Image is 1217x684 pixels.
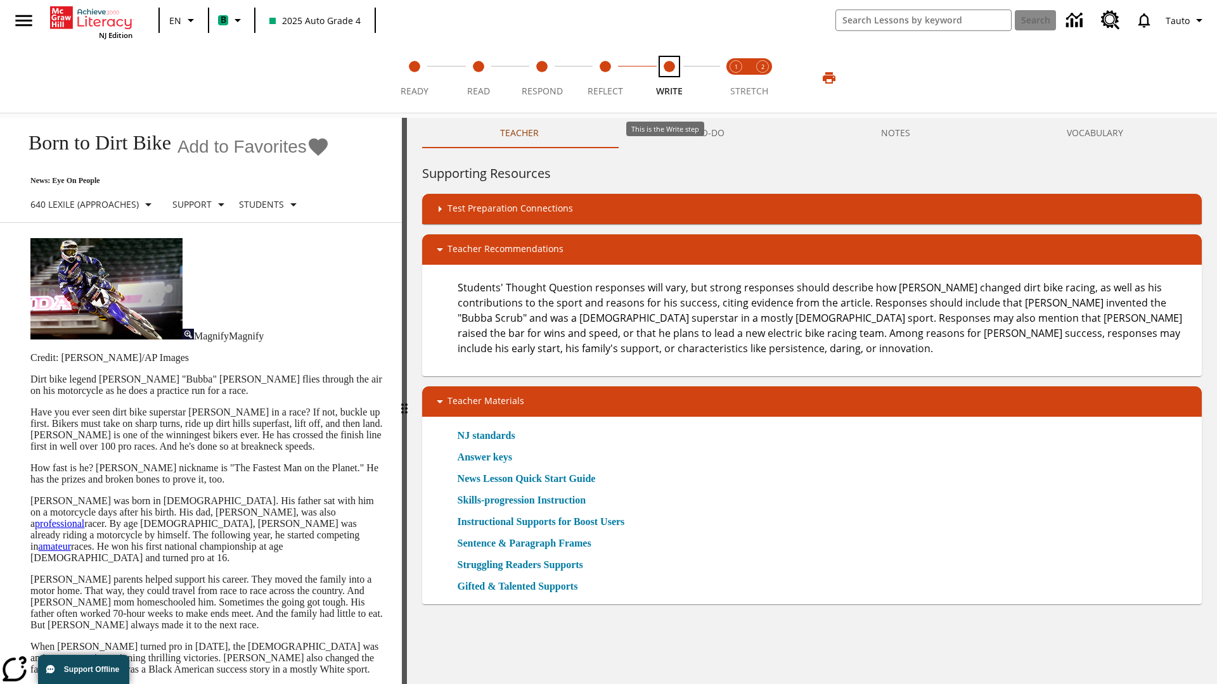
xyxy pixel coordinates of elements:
button: Add to Favorites - Born to Dirt Bike [177,136,330,158]
a: Gifted & Talented Supports [458,579,586,594]
span: NJ Edition [99,30,132,40]
button: Support Offline [38,655,129,684]
span: Reflect [588,85,623,97]
span: Write [656,85,683,97]
a: Answer keys, Will open in new browser window or tab [458,450,512,465]
p: Students' Thought Question responses will vary, but strong responses should describe how [PERSON_... [458,280,1192,356]
button: NOTES [802,118,988,148]
button: Respond step 3 of 5 [505,43,579,113]
p: Have you ever seen dirt bike superstar [PERSON_NAME] in a race? If not, buckle up first. Bikers m... [30,407,387,452]
button: Ready step 1 of 5 [378,43,451,113]
a: Resource Center, Will open in new tab [1093,3,1128,37]
input: search field [836,10,1011,30]
a: Skills-progression Instruction, Will open in new browser window or tab [458,493,586,508]
button: Language: EN, Select a language [164,9,204,32]
span: Support Offline [64,665,119,674]
p: Test Preparation Connections [448,201,573,217]
button: Select Student [234,193,306,216]
div: Teacher Materials [422,386,1202,417]
p: News: Eye On People [15,176,330,186]
a: professional [35,518,84,529]
span: Respond [522,85,563,97]
a: Notifications [1128,4,1161,37]
p: [PERSON_NAME] parents helped support his career. They moved the family into a motor home. That wa... [30,574,387,631]
a: sensation [70,652,108,663]
a: Sentence & Paragraph Frames, Will open in new browser window or tab [458,536,591,551]
button: TO-DO [617,118,802,148]
img: Magnify [183,329,194,339]
div: This is the Write step [626,122,704,136]
p: Support [172,198,212,211]
a: News Lesson Quick Start Guide, Will open in new browser window or tab [458,471,596,486]
img: Motocross racer James Stewart flies through the air on his dirt bike. [30,238,183,339]
button: Select Lexile, 640 Lexile (Approaches) [25,193,161,216]
button: Write step 5 of 5 [633,43,706,113]
p: How fast is he? [PERSON_NAME] nickname is "The Fastest Man on the Planet." He has the prizes and ... [30,462,387,485]
span: STRETCH [730,85,768,97]
span: B [221,12,226,28]
p: When [PERSON_NAME] turned pro in [DATE], the [DEMOGRAPHIC_DATA] was an instant , winning thrillin... [30,641,387,675]
div: Teacher Recommendations [422,234,1202,265]
button: Reflect step 4 of 5 [569,43,642,113]
div: Press Enter or Spacebar and then press right and left arrow keys to move the slider [402,118,407,684]
p: Students [239,198,284,211]
p: Teacher Materials [448,394,524,409]
p: Credit: [PERSON_NAME]/AP Images [30,352,387,364]
span: Read [467,85,490,97]
p: 640 Lexile (Approaches) [30,198,139,211]
p: Teacher Recommendations [448,242,563,257]
a: Instructional Supports for Boost Users, Will open in new browser window or tab [458,514,625,529]
span: Tauto [1166,14,1190,27]
div: activity [407,118,1217,684]
span: Magnify [194,331,229,341]
a: amateur [38,541,71,552]
button: Print [809,66,849,89]
a: NJ standards [458,428,523,443]
h6: Supporting Resources [422,163,1202,184]
div: Home [50,4,132,40]
button: Profile/Settings [1161,9,1212,32]
p: Dirt bike legend [PERSON_NAME] "Bubba" [PERSON_NAME] flies through the air on his motorcycle as h... [30,374,387,396]
button: Read step 2 of 5 [441,43,515,113]
button: VOCABULARY [989,118,1202,148]
span: Magnify [229,331,264,341]
button: Open side menu [5,2,42,39]
span: 2025 Auto Grade 4 [269,14,361,27]
text: 1 [735,63,738,71]
text: 2 [761,63,764,71]
span: EN [169,14,181,27]
button: Boost Class color is mint green. Change class color [213,9,250,32]
button: Scaffolds, Support [167,193,234,216]
h1: Born to Dirt Bike [15,131,171,155]
span: Add to Favorites [177,137,307,157]
button: Teacher [422,118,617,148]
button: Stretch Read step 1 of 2 [718,43,754,113]
span: Ready [401,85,428,97]
a: Struggling Readers Supports [458,557,591,573]
a: Data Center [1059,3,1093,38]
button: Stretch Respond step 2 of 2 [744,43,781,113]
div: Test Preparation Connections [422,194,1202,224]
div: Instructional Panel Tabs [422,118,1202,148]
p: [PERSON_NAME] was born in [DEMOGRAPHIC_DATA]. His father sat with him on a motorcycle days after ... [30,495,387,564]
